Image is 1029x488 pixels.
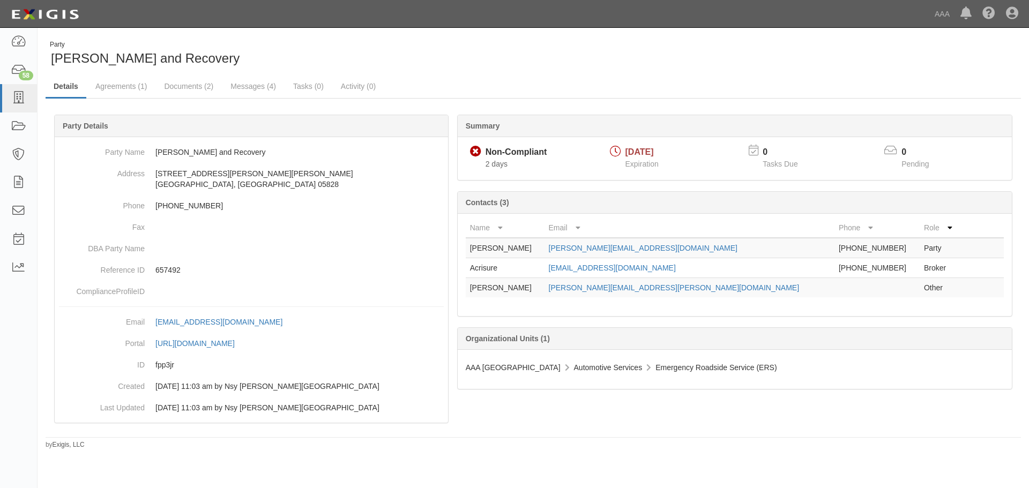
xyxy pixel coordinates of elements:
td: Acrisure [466,258,545,278]
p: 657492 [155,265,444,275]
span: Pending [901,160,929,168]
span: Tasks Due [763,160,797,168]
td: Broker [920,258,961,278]
dt: Created [59,376,145,392]
dd: 05/27/2025 11:03 am by Nsy Archibong-Usoro [59,376,444,397]
dt: DBA Party Name [59,238,145,254]
div: Non-Compliant [486,146,547,159]
dt: Last Updated [59,397,145,413]
dt: Email [59,311,145,327]
div: 58 [19,71,33,80]
i: Help Center - Complianz [982,7,995,20]
a: [PERSON_NAME][EMAIL_ADDRESS][PERSON_NAME][DOMAIN_NAME] [549,283,800,292]
a: Exigis, LLC [53,441,85,448]
dt: Address [59,163,145,179]
dd: [PERSON_NAME] and Recovery [59,141,444,163]
a: Agreements (1) [87,76,155,97]
div: Party [50,40,240,49]
span: Emergency Roadside Service (ERS) [655,363,777,372]
img: logo-5460c22ac91f19d4615b14bd174203de0afe785f0fc80cf4dbbc73dc1793850b.png [8,5,82,24]
td: [PHONE_NUMBER] [834,238,920,258]
dt: Fax [59,216,145,232]
span: Since 09/21/2025 [486,160,508,168]
a: Activity (0) [333,76,384,97]
a: Messages (4) [222,76,284,97]
a: Tasks (0) [285,76,332,97]
b: Party Details [63,122,108,130]
span: Expiration [625,160,659,168]
th: Role [920,218,961,238]
td: Party [920,238,961,258]
td: [PHONE_NUMBER] [834,258,920,278]
dd: 05/27/2025 11:03 am by Nsy Archibong-Usoro [59,397,444,418]
a: AAA [929,3,955,25]
span: [DATE] [625,147,654,156]
td: [PERSON_NAME] [466,278,545,298]
a: Details [46,76,86,99]
b: Contacts (3) [466,198,509,207]
dt: Reference ID [59,259,145,275]
dt: Portal [59,333,145,349]
dd: [STREET_ADDRESS][PERSON_NAME][PERSON_NAME] [GEOGRAPHIC_DATA], [GEOGRAPHIC_DATA] 05828 [59,163,444,195]
div: Trahan Towing and Recovery [46,40,525,67]
dd: [PHONE_NUMBER] [59,195,444,216]
a: [PERSON_NAME][EMAIL_ADDRESS][DOMAIN_NAME] [549,244,737,252]
th: Phone [834,218,920,238]
p: 0 [901,146,942,159]
a: [EMAIL_ADDRESS][DOMAIN_NAME] [155,318,294,326]
b: Summary [466,122,500,130]
span: Automotive Services [574,363,643,372]
span: AAA [GEOGRAPHIC_DATA] [466,363,561,372]
dt: ComplianceProfileID [59,281,145,297]
dt: ID [59,354,145,370]
small: by [46,440,85,449]
dd: fpp3jr [59,354,444,376]
span: [PERSON_NAME] and Recovery [51,51,240,65]
th: Email [545,218,834,238]
a: [EMAIL_ADDRESS][DOMAIN_NAME] [549,264,676,272]
dt: Phone [59,195,145,211]
a: Documents (2) [156,76,221,97]
td: Other [920,278,961,298]
dt: Party Name [59,141,145,157]
td: [PERSON_NAME] [466,238,545,258]
th: Name [466,218,545,238]
div: [EMAIL_ADDRESS][DOMAIN_NAME] [155,317,282,327]
b: Organizational Units (1) [466,334,550,343]
i: Non-Compliant [470,146,481,157]
p: 0 [763,146,811,159]
a: [URL][DOMAIN_NAME] [155,339,247,348]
